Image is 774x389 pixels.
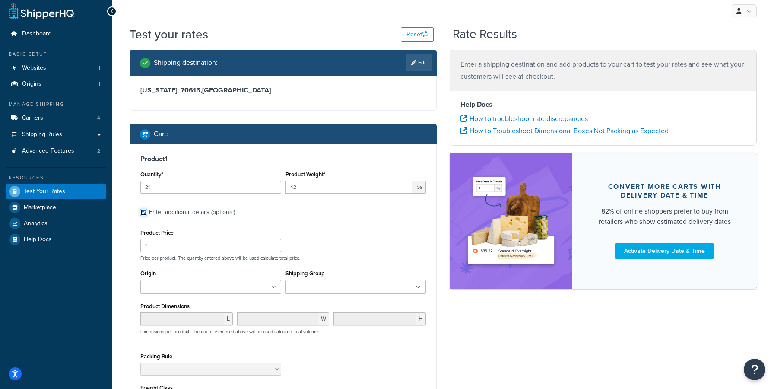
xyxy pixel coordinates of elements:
[24,220,48,227] span: Analytics
[140,303,190,309] label: Product Dimensions
[460,114,588,124] a: How to troubleshoot rate discrepancies
[6,143,106,159] a: Advanced Features2
[285,181,413,194] input: 0.00
[744,359,765,380] button: Open Resource Center
[406,54,432,71] a: Edit
[140,209,147,216] input: Enter additional details (optional)
[138,255,428,261] p: Price per product. The quantity entered above will be used calculate total price.
[140,155,426,163] h3: Product 1
[463,166,559,276] img: feature-image-ddt-36eae7f7280da8017bfb280eaccd9c446f90b1fe08728e4019434db127062ab4.png
[6,110,106,126] li: Carriers
[22,30,51,38] span: Dashboard
[6,232,106,247] a: Help Docs
[140,230,174,236] label: Product Price
[130,26,208,43] h1: Test your rates
[285,270,325,277] label: Shipping Group
[22,131,62,138] span: Shipping Rules
[140,171,163,178] label: Quantity*
[24,204,56,211] span: Marketplace
[149,206,235,218] div: Enter additional details (optional)
[6,60,106,76] a: Websites1
[6,216,106,231] a: Analytics
[97,115,100,122] span: 4
[154,130,168,138] h2: Cart :
[140,353,172,360] label: Packing Rule
[22,115,43,122] span: Carriers
[6,51,106,58] div: Basic Setup
[6,101,106,108] div: Manage Shipping
[6,143,106,159] li: Advanced Features
[22,147,74,155] span: Advanced Features
[140,270,156,277] label: Origin
[285,171,325,178] label: Product Weight*
[318,312,329,325] span: W
[224,312,233,325] span: L
[24,236,52,243] span: Help Docs
[140,86,426,95] h3: [US_STATE], 70615 , [GEOGRAPHIC_DATA]
[412,181,426,194] span: lbs
[593,182,736,200] div: Convert more carts with delivery date & time
[460,58,746,83] p: Enter a shipping destination and add products to your cart to test your rates and see what your c...
[98,80,100,88] span: 1
[6,76,106,92] li: Origins
[453,28,517,41] h2: Rate Results
[6,184,106,199] a: Test Your Rates
[593,206,736,227] div: 82% of online shoppers prefer to buy from retailers who show estimated delivery dates
[6,110,106,126] a: Carriers4
[22,64,46,72] span: Websites
[6,174,106,182] div: Resources
[98,64,100,72] span: 1
[6,76,106,92] a: Origins1
[24,188,65,195] span: Test Your Rates
[22,80,41,88] span: Origins
[615,243,714,259] a: Activate Delivery Date & Time
[140,181,281,194] input: 0.0
[416,312,426,325] span: H
[460,126,669,136] a: How to Troubleshoot Dimensional Boxes Not Packing as Expected
[6,127,106,143] a: Shipping Rules
[460,99,746,110] h4: Help Docs
[154,59,218,67] h2: Shipping destination :
[6,200,106,215] a: Marketplace
[97,147,100,155] span: 2
[138,328,319,335] p: Dimensions per product. The quantity entered above will be used calculate total volume.
[6,26,106,42] a: Dashboard
[401,27,434,42] button: Reset
[6,60,106,76] li: Websites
